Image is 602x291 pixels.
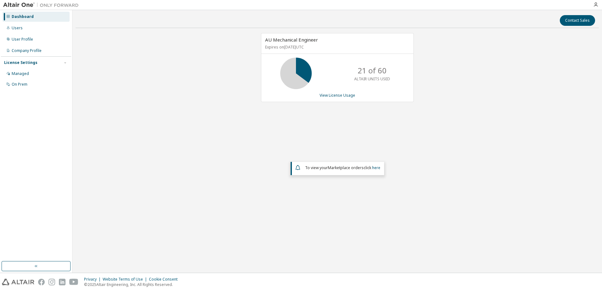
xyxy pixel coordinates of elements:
em: Marketplace orders [328,165,364,170]
p: © 2025 Altair Engineering, Inc. All Rights Reserved. [84,282,181,287]
img: instagram.svg [48,279,55,285]
img: altair_logo.svg [2,279,34,285]
div: On Prem [12,82,27,87]
div: User Profile [12,37,33,42]
a: here [372,165,380,170]
div: License Settings [4,60,37,65]
p: Expires on [DATE] UTC [265,44,408,50]
div: Dashboard [12,14,34,19]
img: linkedin.svg [59,279,65,285]
span: AU Mechanical Engineer [265,37,318,43]
p: ALTAIR UNITS USED [354,76,390,82]
a: View License Usage [320,93,355,98]
img: facebook.svg [38,279,45,285]
p: 21 of 60 [358,65,387,76]
div: Privacy [84,277,103,282]
div: Users [12,26,23,31]
div: Cookie Consent [149,277,181,282]
div: Managed [12,71,29,76]
div: Company Profile [12,48,42,53]
div: Website Terms of Use [103,277,149,282]
img: Altair One [3,2,82,8]
img: youtube.svg [69,279,78,285]
span: To view your click [305,165,380,170]
button: Contact Sales [560,15,595,26]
